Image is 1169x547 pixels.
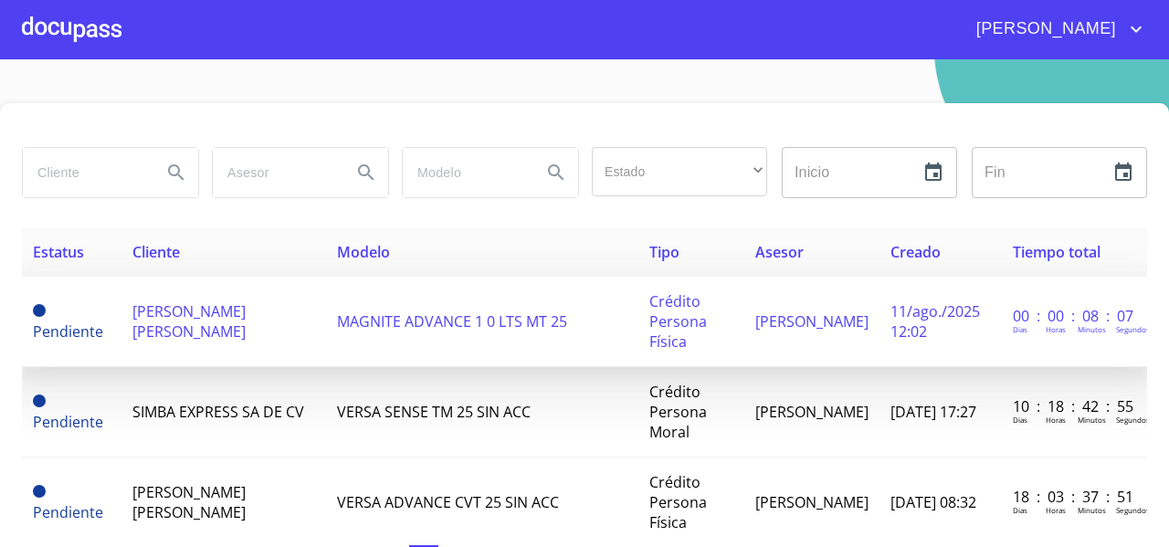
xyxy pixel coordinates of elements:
p: 18 : 03 : 37 : 51 [1013,487,1136,507]
span: VERSA ADVANCE CVT 25 SIN ACC [337,492,559,512]
span: [PERSON_NAME] [755,311,869,331]
span: [PERSON_NAME] [755,492,869,512]
button: account of current user [963,15,1147,44]
button: Search [534,151,578,195]
span: [PERSON_NAME] [PERSON_NAME] [132,301,246,342]
p: Horas [1046,415,1066,425]
span: Pendiente [33,304,46,317]
p: Minutos [1078,415,1106,425]
p: Segundos [1116,324,1150,334]
span: Tiempo total [1013,242,1101,262]
span: Creado [890,242,941,262]
span: Pendiente [33,502,103,522]
span: Pendiente [33,485,46,498]
span: [PERSON_NAME] [755,402,869,422]
span: 11/ago./2025 12:02 [890,301,980,342]
p: 00 : 00 : 08 : 07 [1013,306,1136,326]
span: Pendiente [33,321,103,342]
p: Segundos [1116,505,1150,515]
input: search [23,148,147,197]
button: Search [154,151,198,195]
span: [PERSON_NAME] [963,15,1125,44]
span: Estatus [33,242,84,262]
span: Modelo [337,242,390,262]
span: Cliente [132,242,180,262]
input: search [213,148,337,197]
span: Tipo [649,242,679,262]
span: Crédito Persona Moral [649,382,707,442]
span: SIMBA EXPRESS SA DE CV [132,402,304,422]
div: ​ [592,147,767,196]
input: search [403,148,527,197]
p: 10 : 18 : 42 : 55 [1013,396,1136,416]
p: Dias [1013,505,1027,515]
p: Segundos [1116,415,1150,425]
span: [DATE] 08:32 [890,492,976,512]
button: Search [344,151,388,195]
span: Asesor [755,242,804,262]
span: Crédito Persona Física [649,291,707,352]
span: MAGNITE ADVANCE 1 0 LTS MT 25 [337,311,567,331]
p: Minutos [1078,505,1106,515]
span: Crédito Persona Física [649,472,707,532]
span: Pendiente [33,394,46,407]
p: Minutos [1078,324,1106,334]
span: Pendiente [33,412,103,432]
span: [PERSON_NAME] [PERSON_NAME] [132,482,246,522]
p: Horas [1046,505,1066,515]
span: VERSA SENSE TM 25 SIN ACC [337,402,531,422]
p: Dias [1013,324,1027,334]
span: [DATE] 17:27 [890,402,976,422]
p: Horas [1046,324,1066,334]
p: Dias [1013,415,1027,425]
